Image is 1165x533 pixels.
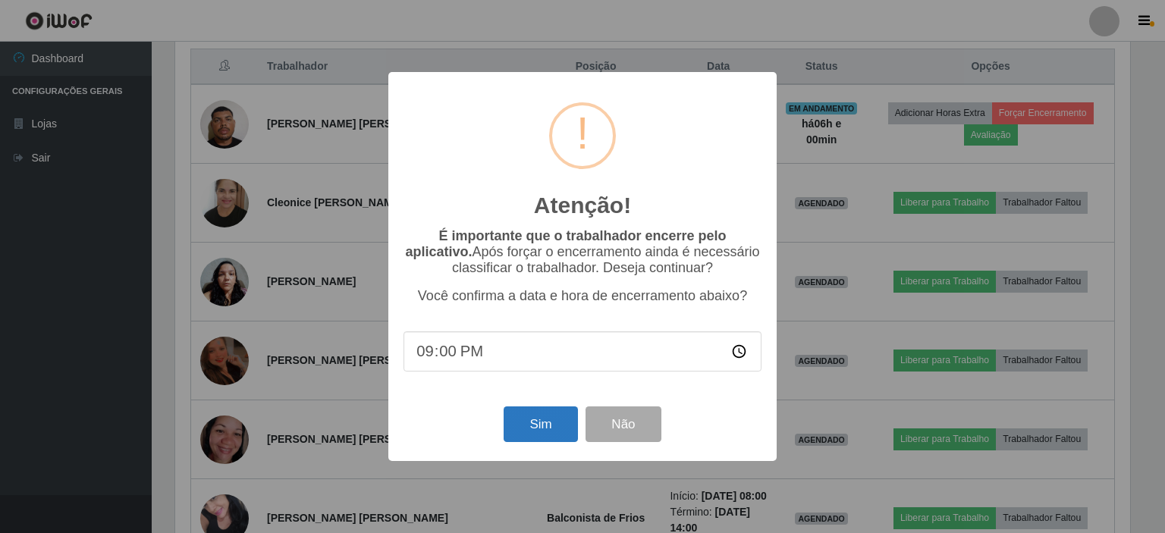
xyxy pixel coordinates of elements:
button: Sim [504,406,577,442]
b: É importante que o trabalhador encerre pelo aplicativo. [405,228,726,259]
h2: Atenção! [534,192,631,219]
p: Após forçar o encerramento ainda é necessário classificar o trabalhador. Deseja continuar? [404,228,761,276]
button: Não [586,406,661,442]
p: Você confirma a data e hora de encerramento abaixo? [404,288,761,304]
